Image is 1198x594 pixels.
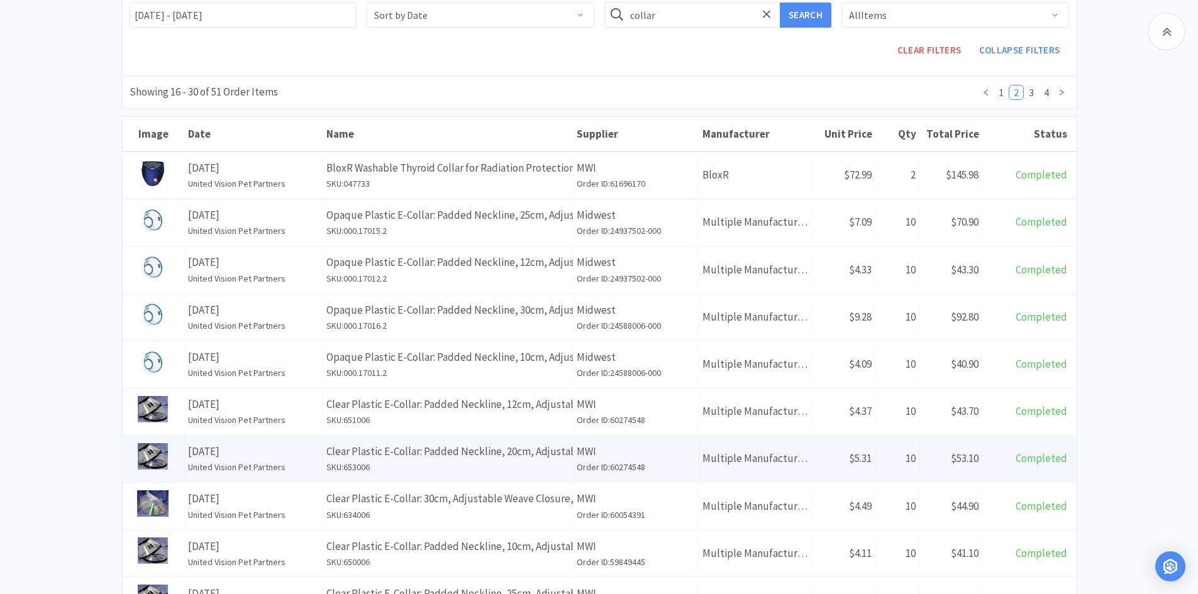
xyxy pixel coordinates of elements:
div: Qty [879,127,916,141]
div: Multiple Manufacturers [699,443,813,475]
div: Total Price [923,127,979,141]
div: Multiple Manufacturers [699,301,813,333]
span: $43.70 [951,404,979,418]
h6: United Vision Pet Partners [188,224,319,238]
p: Opaque Plastic E-Collar: Padded Neckline, 10cm, Adjustable Snap Closure, 1 each [326,349,570,366]
div: BloxR [699,159,813,191]
a: 4 [1040,85,1053,99]
span: $43.30 [951,263,979,277]
div: Unit Price [816,127,872,141]
span: Completed [1016,451,1067,465]
p: Opaque Plastic E-Collar: Padded Neckline, 30cm, Adjustable Snap Closure, 1 each [326,302,570,319]
img: 60cc5b2340824aca927f5e8a0493ee06_6783.png [138,443,167,470]
h6: SKU: 651006 [326,413,570,427]
h6: SKU: 000.17012.2 [326,272,570,285]
h6: Order ID: 24937502-000 [577,272,696,285]
div: Multiple Manufacturers [699,348,813,380]
span: Completed [1016,546,1067,560]
div: Image [125,127,182,141]
p: [DATE] [188,349,319,366]
div: Multiple Manufacturers [699,395,813,427]
li: 2 [1009,85,1024,100]
span: Completed [1016,168,1067,182]
p: Opaque Plastic E-Collar: Padded Neckline, 12cm, Adjustable Snap Closure, 1 each [326,254,570,271]
a: 3 [1024,85,1038,99]
p: Clear Plastic E-Collar: 30cm, Adjustable Weave Closure, 1 each [326,490,570,507]
span: $5.31 [849,451,872,465]
span: Completed [1016,499,1067,513]
img: c5d863ef756e41659457c04d127d49ed_6428.png [137,490,168,517]
h6: SKU: 000.17016.2 [326,319,570,333]
h6: United Vision Pet Partners [188,413,319,427]
i: icon: right [1058,89,1065,96]
span: $41.10 [951,546,979,560]
i: icon: left [982,89,990,96]
span: $4.37 [849,404,872,418]
img: d4d9677195e046998977d02517f38a36_9363.png [141,160,164,186]
div: 10 [875,443,919,475]
span: $145.98 [946,168,979,182]
div: 2 [875,159,919,191]
span: Completed [1016,357,1067,371]
p: Clear Plastic E-Collar: Padded Neckline, 20cm, Adjustable Snap Closure, 1 each [326,443,570,460]
div: Multiple Manufacturers [699,254,813,286]
p: [DATE] [188,396,319,413]
h6: Order ID: 24937502-000 [577,224,696,238]
h6: Order ID: 60274548 [577,460,696,474]
span: $53.10 [951,451,979,465]
span: $72.99 [844,168,872,182]
h6: SKU: 634006 [326,508,570,522]
h6: Order ID: 24588006-000 [577,366,696,380]
div: Sort by Date [374,3,428,27]
p: MWI [577,443,696,460]
button: Clear Filters [889,38,970,63]
h6: Order ID: 59849445 [577,555,696,569]
input: Select date range [130,3,357,28]
p: [DATE] [188,207,319,224]
span: $92.80 [951,310,979,324]
div: Showing 16 - 30 of 51 Order Items [130,84,278,101]
a: 2 [1009,85,1023,99]
span: $9.28 [849,310,872,324]
div: 10 [875,490,919,522]
p: Midwest [577,349,696,366]
div: Multiple Manufacturers [699,490,813,522]
h6: United Vision Pet Partners [188,177,319,190]
p: BloxR Washable Thyroid Collar for Radiation Protection: Large (15-22" Neck) [326,160,570,177]
div: Multiple Manufacturers [699,537,813,569]
span: $70.90 [951,215,979,229]
span: Completed [1016,404,1067,418]
div: Status [985,127,1067,141]
div: All Items [849,3,887,27]
span: Completed [1016,215,1067,229]
h6: United Vision Pet Partners [188,555,319,569]
button: Search [780,3,831,28]
span: $4.09 [849,357,872,371]
div: 10 [875,537,919,569]
span: $40.90 [951,357,979,371]
p: [DATE] [188,254,319,271]
li: Next Page [1054,85,1069,100]
button: Collapse Filters [970,38,1069,63]
a: 1 [994,85,1008,99]
p: MWI [577,490,696,507]
li: Previous Page [979,85,994,100]
p: [DATE] [188,443,319,460]
p: [DATE] [188,490,319,507]
li: 4 [1039,85,1054,100]
p: Opaque Plastic E-Collar: Padded Neckline, 25cm, Adjustable Snap Closure, 1 each [326,207,570,224]
div: Multiple Manufacturers [699,206,813,238]
p: MWI [577,160,696,177]
h6: United Vision Pet Partners [188,272,319,285]
input: Search for items [604,3,832,28]
h6: United Vision Pet Partners [188,366,319,380]
h6: Order ID: 61696170 [577,177,696,190]
div: 10 [875,348,919,380]
p: Midwest [577,254,696,271]
span: Completed [1016,263,1067,277]
h6: SKU: 000.17015.2 [326,224,570,238]
p: [DATE] [188,302,319,319]
h6: Order ID: 24588006-000 [577,319,696,333]
span: $4.11 [849,546,872,560]
p: Midwest [577,302,696,319]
